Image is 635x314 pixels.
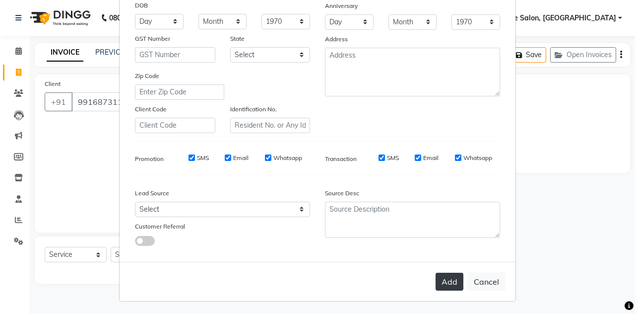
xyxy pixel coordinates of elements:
input: Resident No. or Any Id [230,118,311,133]
label: Whatsapp [273,154,302,162]
label: Lead Source [135,189,169,198]
label: Whatsapp [463,154,492,162]
label: Source Desc [325,189,359,198]
label: State [230,34,245,43]
label: DOB [135,1,148,10]
label: Promotion [135,155,164,163]
label: Email [233,154,249,162]
label: SMS [197,154,209,162]
input: GST Number [135,47,215,63]
label: Client Code [135,105,167,114]
label: Address [325,35,348,44]
label: Customer Referral [135,222,185,231]
label: Anniversary [325,1,358,10]
label: Email [423,154,439,162]
button: Add [436,273,463,291]
button: Cancel [467,272,506,291]
label: GST Number [135,34,170,43]
label: Transaction [325,155,357,163]
label: Zip Code [135,72,159,80]
input: Client Code [135,118,215,133]
label: Identification No. [230,105,277,114]
input: Enter Zip Code [135,84,224,100]
label: SMS [387,154,399,162]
